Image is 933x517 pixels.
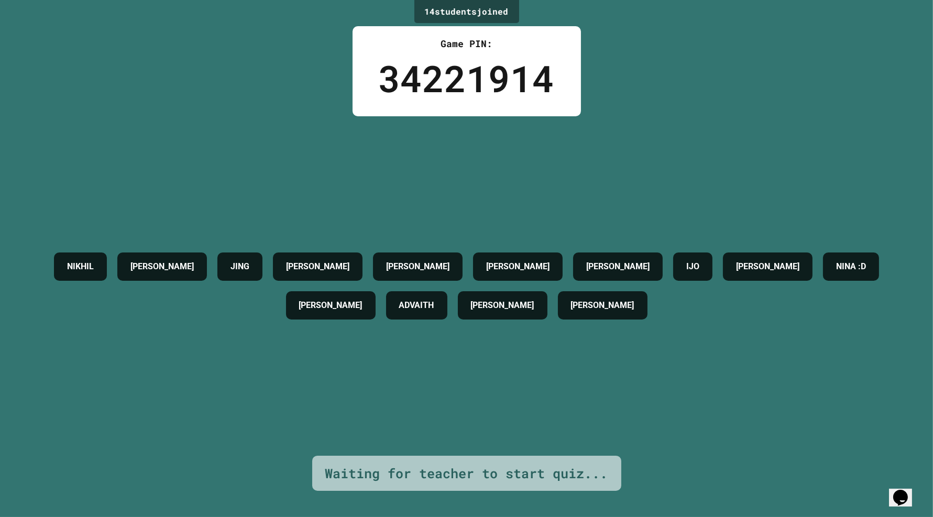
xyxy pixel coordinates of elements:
h4: [PERSON_NAME] [471,299,534,312]
div: Waiting for teacher to start quiz... [325,464,608,483]
iframe: chat widget [889,475,923,507]
h4: [PERSON_NAME] [486,260,550,273]
h4: [PERSON_NAME] [286,260,349,273]
h4: [PERSON_NAME] [130,260,194,273]
h4: NINA :D [836,260,866,273]
h4: [PERSON_NAME] [736,260,799,273]
h4: [PERSON_NAME] [586,260,650,273]
h4: ADVAITH [399,299,434,312]
h4: [PERSON_NAME] [299,299,363,312]
h4: [PERSON_NAME] [386,260,449,273]
h4: NIKHIL [67,260,94,273]
div: Game PIN: [379,37,555,51]
div: 34221914 [379,51,555,106]
h4: [PERSON_NAME] [571,299,634,312]
h4: JING [230,260,249,273]
h4: IJO [686,260,699,273]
